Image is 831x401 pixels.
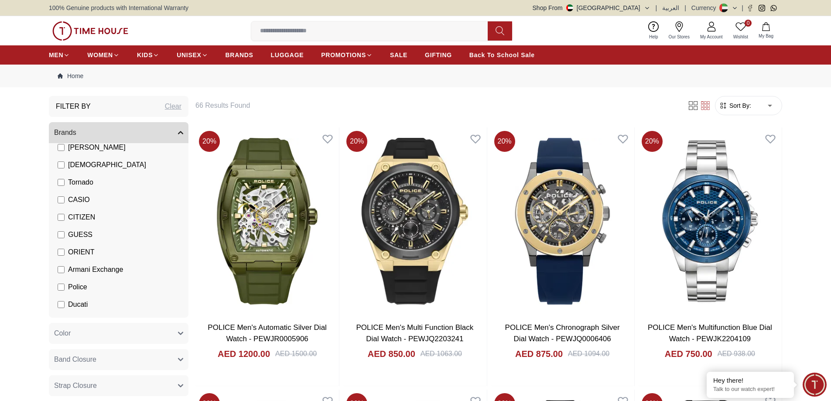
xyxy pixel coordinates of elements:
[58,214,65,221] input: CITIZEN
[56,101,91,112] h3: Filter By
[656,3,657,12] span: |
[321,51,366,59] span: PROMOTIONS
[728,101,751,110] span: Sort By:
[58,231,65,238] input: GUESS
[684,3,686,12] span: |
[49,3,188,12] span: 100% Genuine products with International Warranty
[753,21,779,41] button: My Bag
[713,376,787,385] div: Hey there!
[469,47,535,63] a: Back To School Sale
[425,51,452,59] span: GIFTING
[58,179,65,186] input: Tornado
[52,21,128,41] img: ...
[199,131,220,152] span: 20 %
[638,127,782,315] img: POLICE Men's Multifunction Blue Dial Watch - PEWJK2204109
[68,299,88,310] span: Ducati
[49,51,63,59] span: MEN
[368,348,415,360] h4: AED 850.00
[730,34,752,40] span: Wishlist
[68,142,126,153] span: [PERSON_NAME]
[713,386,787,393] p: Talk to our watch expert!
[390,47,407,63] a: SALE
[321,47,373,63] a: PROMOTIONS
[803,373,827,397] div: Chat Widget
[642,131,663,152] span: 20 %
[68,177,93,188] span: Tornado
[346,131,367,152] span: 20 %
[770,5,777,11] a: Whatsapp
[745,20,752,27] span: 0
[49,47,70,63] a: MEN
[644,20,663,42] a: Help
[68,282,87,292] span: Police
[68,230,92,240] span: GUESS
[275,349,317,359] div: AED 1500.00
[54,127,76,138] span: Brands
[49,65,782,87] nav: Breadcrumb
[54,354,96,365] span: Band Closure
[425,47,452,63] a: GIFTING
[195,127,339,315] img: POLICE Men's Automatic Silver Dial Watch - PEWJR0005906
[742,3,743,12] span: |
[568,349,609,359] div: AED 1094.00
[58,284,65,291] input: Police
[208,323,327,343] a: POLICE Men's Automatic Silver Dial Watch - PEWJR0005906
[68,264,123,275] span: Armani Exchange
[58,144,65,151] input: [PERSON_NAME]
[494,131,515,152] span: 20 %
[691,3,720,12] div: Currency
[697,34,726,40] span: My Account
[728,20,753,42] a: 0Wishlist
[58,249,65,256] input: ORIENT
[54,380,97,391] span: Strap Closure
[49,323,188,344] button: Color
[58,196,65,203] input: CASIO
[137,47,159,63] a: KIDS
[165,101,181,112] div: Clear
[195,100,677,111] h6: 66 Results Found
[755,33,777,39] span: My Bag
[747,5,753,11] a: Facebook
[646,34,662,40] span: Help
[68,160,146,170] span: [DEMOGRAPHIC_DATA]
[68,212,95,223] span: CITIZEN
[49,122,188,143] button: Brands
[648,323,772,343] a: POLICE Men's Multifunction Blue Dial Watch - PEWJK2204109
[505,323,620,343] a: POLICE Men's Chronograph Silver Dial Watch - PEWJQ0006406
[665,348,712,360] h4: AED 750.00
[566,4,573,11] img: United Arab Emirates
[663,20,695,42] a: Our Stores
[137,51,153,59] span: KIDS
[491,127,634,315] img: POLICE Men's Chronograph Silver Dial Watch - PEWJQ0006406
[58,72,83,80] a: Home
[533,3,650,12] button: Shop From[GEOGRAPHIC_DATA]
[271,51,304,59] span: LUGGAGE
[718,349,755,359] div: AED 938.00
[68,247,94,257] span: ORIENT
[226,47,253,63] a: BRANDS
[271,47,304,63] a: LUGGAGE
[177,51,201,59] span: UNISEX
[68,317,95,327] span: G-Shock
[759,5,765,11] a: Instagram
[421,349,462,359] div: AED 1063.00
[177,47,208,63] a: UNISEX
[662,3,679,12] button: العربية
[68,195,90,205] span: CASIO
[226,51,253,59] span: BRANDS
[58,301,65,308] input: Ducati
[54,328,71,339] span: Color
[58,161,65,168] input: [DEMOGRAPHIC_DATA]
[390,51,407,59] span: SALE
[87,47,120,63] a: WOMEN
[515,348,563,360] h4: AED 875.00
[49,375,188,396] button: Strap Closure
[218,348,270,360] h4: AED 1200.00
[343,127,486,315] img: POLICE Men's Multi Function Black Dial Watch - PEWJQ2203241
[665,34,693,40] span: Our Stores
